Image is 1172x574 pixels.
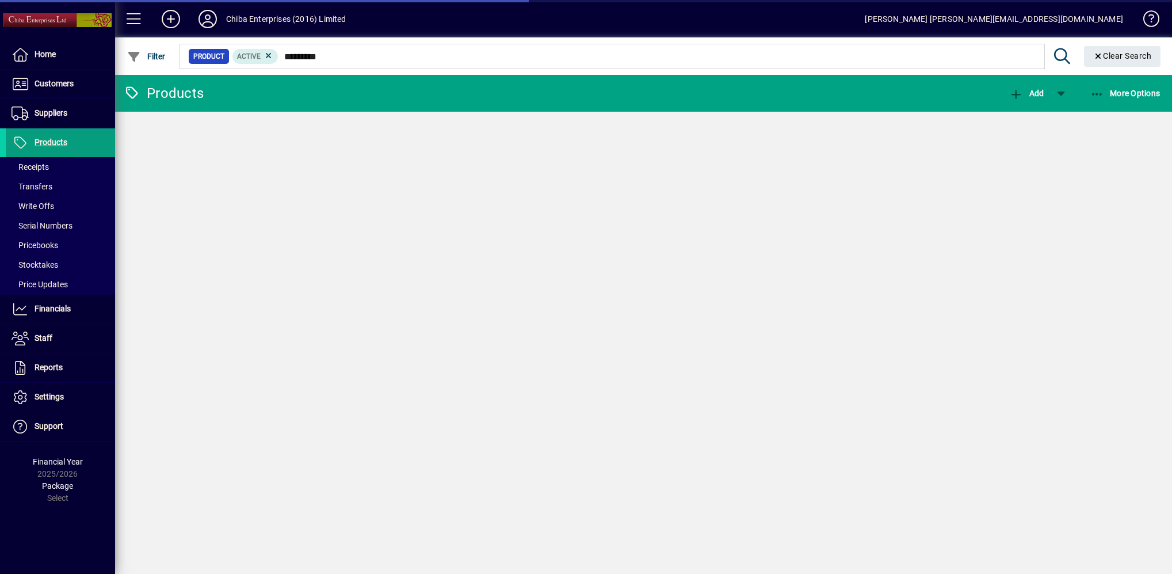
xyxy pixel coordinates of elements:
a: Pricebooks [6,235,115,255]
a: Financials [6,295,115,324]
a: Write Offs [6,196,115,216]
span: Stocktakes [12,260,58,269]
span: Transfers [12,182,52,191]
span: Financials [35,304,71,313]
button: Profile [189,9,226,29]
button: Add [152,9,189,29]
span: Financial Year [33,457,83,466]
a: Price Updates [6,275,115,294]
a: Serial Numbers [6,216,115,235]
span: Support [35,421,63,431]
a: Staff [6,324,115,353]
button: Clear [1084,46,1161,67]
a: Customers [6,70,115,98]
a: Home [6,40,115,69]
span: Clear Search [1093,51,1152,60]
button: Add [1006,83,1047,104]
div: Products [124,84,204,102]
span: Receipts [12,162,49,172]
span: Product [193,51,224,62]
a: Stocktakes [6,255,115,275]
a: Reports [6,353,115,382]
span: Package [42,481,73,491]
span: Pricebooks [12,241,58,250]
button: Filter [124,46,169,67]
span: More Options [1090,89,1160,98]
div: [PERSON_NAME] [PERSON_NAME][EMAIL_ADDRESS][DOMAIN_NAME] [865,10,1123,28]
span: Home [35,50,56,59]
span: Serial Numbers [12,221,72,230]
mat-chip: Activation Status: Active [232,49,278,64]
span: Products [35,138,67,147]
span: Settings [35,392,64,401]
button: More Options [1087,83,1163,104]
a: Transfers [6,177,115,196]
span: Price Updates [12,280,68,289]
a: Knowledge Base [1135,2,1158,40]
span: Active [237,52,261,60]
a: Suppliers [6,99,115,128]
span: Filter [127,52,166,61]
span: Write Offs [12,202,54,211]
a: Receipts [6,157,115,177]
span: Customers [35,79,74,88]
span: Add [1009,89,1044,98]
a: Settings [6,383,115,412]
span: Reports [35,363,63,372]
a: Support [6,412,115,441]
span: Suppliers [35,108,67,117]
span: Staff [35,333,52,343]
div: Chiba Enterprises (2016) Limited [226,10,346,28]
